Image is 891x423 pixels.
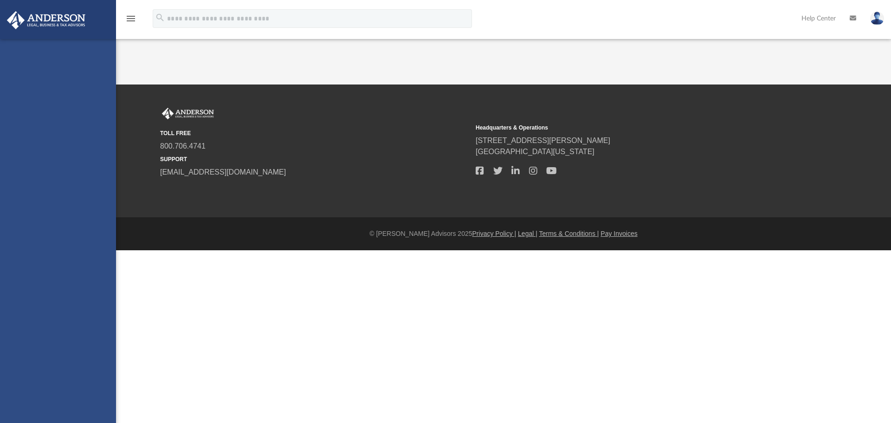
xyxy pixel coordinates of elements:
a: Legal | [518,230,537,237]
small: TOLL FREE [160,129,469,137]
small: Headquarters & Operations [476,124,785,132]
img: Anderson Advisors Platinum Portal [4,11,88,29]
div: © [PERSON_NAME] Advisors 2025 [116,229,891,239]
a: [STREET_ADDRESS][PERSON_NAME] [476,137,610,144]
a: [EMAIL_ADDRESS][DOMAIN_NAME] [160,168,286,176]
a: menu [125,18,136,24]
i: search [155,13,165,23]
img: Anderson Advisors Platinum Portal [160,108,216,120]
a: [GEOGRAPHIC_DATA][US_STATE] [476,148,594,156]
a: Privacy Policy | [472,230,517,237]
img: User Pic [870,12,884,25]
a: 800.706.4741 [160,142,206,150]
i: menu [125,13,136,24]
small: SUPPORT [160,155,469,163]
a: Terms & Conditions | [539,230,599,237]
a: Pay Invoices [600,230,637,237]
